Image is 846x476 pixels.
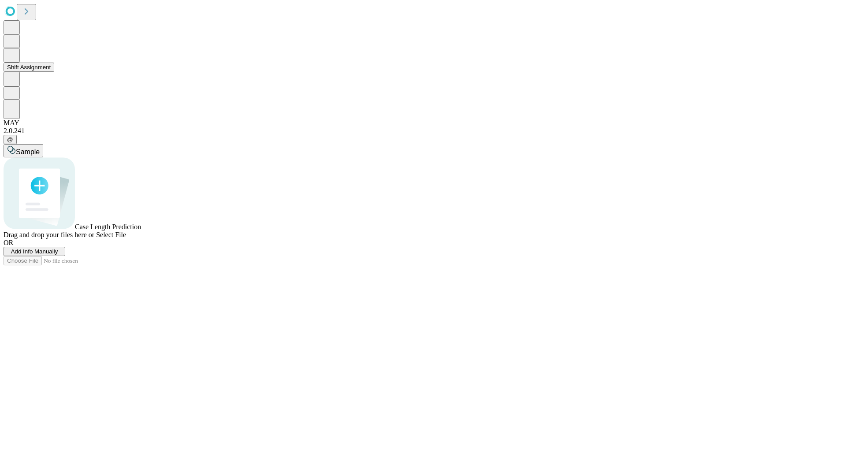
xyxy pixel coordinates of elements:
[4,231,94,238] span: Drag and drop your files here or
[4,144,43,157] button: Sample
[7,136,13,143] span: @
[4,135,17,144] button: @
[4,119,842,127] div: MAY
[16,148,40,156] span: Sample
[4,127,842,135] div: 2.0.241
[4,239,13,246] span: OR
[4,63,54,72] button: Shift Assignment
[96,231,126,238] span: Select File
[75,223,141,231] span: Case Length Prediction
[11,248,58,255] span: Add Info Manually
[4,247,65,256] button: Add Info Manually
